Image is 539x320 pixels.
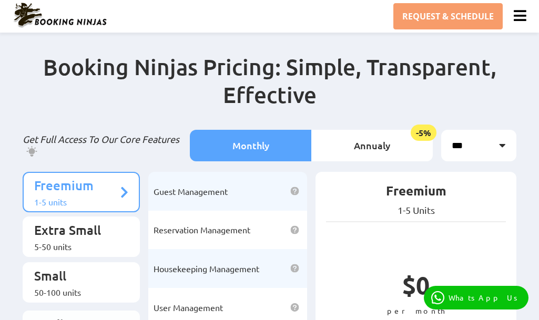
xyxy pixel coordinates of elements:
li: Annualy [311,130,433,161]
p: Freemium [34,177,118,197]
span: Guest Management [154,186,228,197]
span: Reservation Management [154,224,250,235]
p: $0 [326,270,506,306]
p: Get Full Access To Our Core Features [23,133,182,158]
div: 1-5 units [34,197,118,207]
span: -5% [411,125,436,141]
span: Housekeeping Management [154,263,259,274]
p: per month [326,306,506,315]
img: help icon [290,225,299,234]
a: WhatsApp Us [424,286,528,309]
span: User Management [154,302,223,313]
div: 5-50 units [34,241,118,252]
p: WhatsApp Us [449,293,521,302]
img: help icon [290,187,299,195]
img: help icon [290,264,299,273]
img: help icon [290,303,299,312]
p: Freemium [326,182,506,204]
p: 1-5 Units [326,204,506,216]
div: 50-100 units [34,286,118,296]
p: Extra Small [34,222,118,241]
li: Monthly [190,130,311,161]
h2: Booking Ninjas Pricing: Simple, Transparent, Effective [23,53,517,130]
p: Small [34,266,118,286]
